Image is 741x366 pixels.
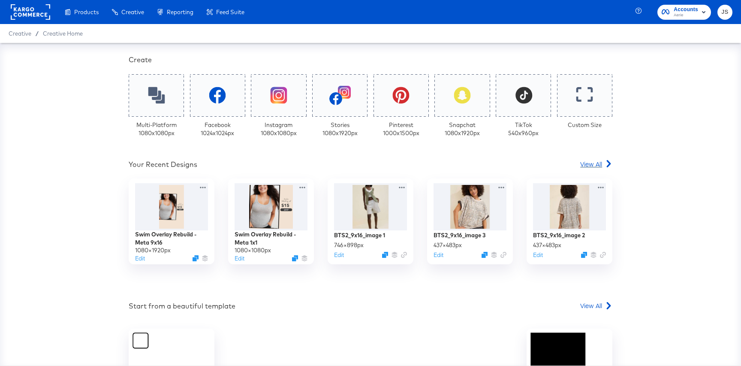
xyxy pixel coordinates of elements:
[482,252,488,258] svg: Duplicate
[121,9,144,15] span: Creative
[328,178,413,264] div: BTS2_9x16_image 1746×898pxEditDuplicate
[434,251,443,259] button: Edit
[527,178,612,264] div: BTS2_9x16_image 2437×483pxEditDuplicate
[228,178,314,264] div: Swim Overlay Rebuild - Meta 1x11080×1080pxEditDuplicate
[201,121,234,137] div: Facebook 1024 x 1024 px
[500,252,506,258] svg: Link
[434,241,462,249] div: 437 × 483 px
[445,121,480,137] div: Snapchat 1080 x 1920 px
[322,121,358,137] div: Stories 1080 x 1920 px
[129,178,214,264] div: Swim Overlay Rebuild - Meta 9x161080×1920pxEditDuplicate
[533,241,561,249] div: 437 × 483 px
[129,160,197,169] div: Your Recent Designs
[721,7,729,17] span: JS
[193,255,199,261] svg: Duplicate
[427,178,513,264] div: BTS2_9x16_image 3437×483pxEditDuplicate
[135,246,171,254] div: 1080 × 1920 px
[717,5,732,20] button: JS
[674,12,698,19] span: Aerie
[580,160,602,168] span: View All
[135,230,208,246] div: Swim Overlay Rebuild - Meta 9x16
[292,255,298,261] svg: Duplicate
[235,254,244,263] button: Edit
[581,252,587,258] svg: Duplicate
[135,254,145,263] button: Edit
[600,252,606,258] svg: Link
[334,241,364,249] div: 746 × 898 px
[434,231,485,239] div: BTS2_9x16_image 3
[508,121,539,137] div: TikTok 540 x 960 px
[580,301,602,310] span: View All
[334,231,385,239] div: BTS2_9x16_image 1
[235,230,307,246] div: Swim Overlay Rebuild - Meta 1x1
[167,9,193,15] span: Reporting
[580,160,612,172] a: View All
[216,9,244,15] span: Feed Suite
[383,121,419,137] div: Pinterest 1000 x 1500 px
[9,30,31,37] span: Creative
[74,9,99,15] span: Products
[31,30,43,37] span: /
[533,231,585,239] div: BTS2_9x16_image 2
[568,121,602,129] div: Custom Size
[334,251,344,259] button: Edit
[129,301,235,311] div: Start from a beautiful template
[235,246,271,254] div: 1080 × 1080 px
[674,5,698,14] span: Accounts
[382,252,388,258] svg: Duplicate
[580,301,612,314] a: View All
[533,251,543,259] button: Edit
[136,121,177,137] div: Multi-Platform 1080 x 1080 px
[43,30,83,37] a: Creative Home
[129,55,612,65] div: Create
[261,121,297,137] div: Instagram 1080 x 1080 px
[657,5,711,20] button: AccountsAerie
[401,252,407,258] svg: Link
